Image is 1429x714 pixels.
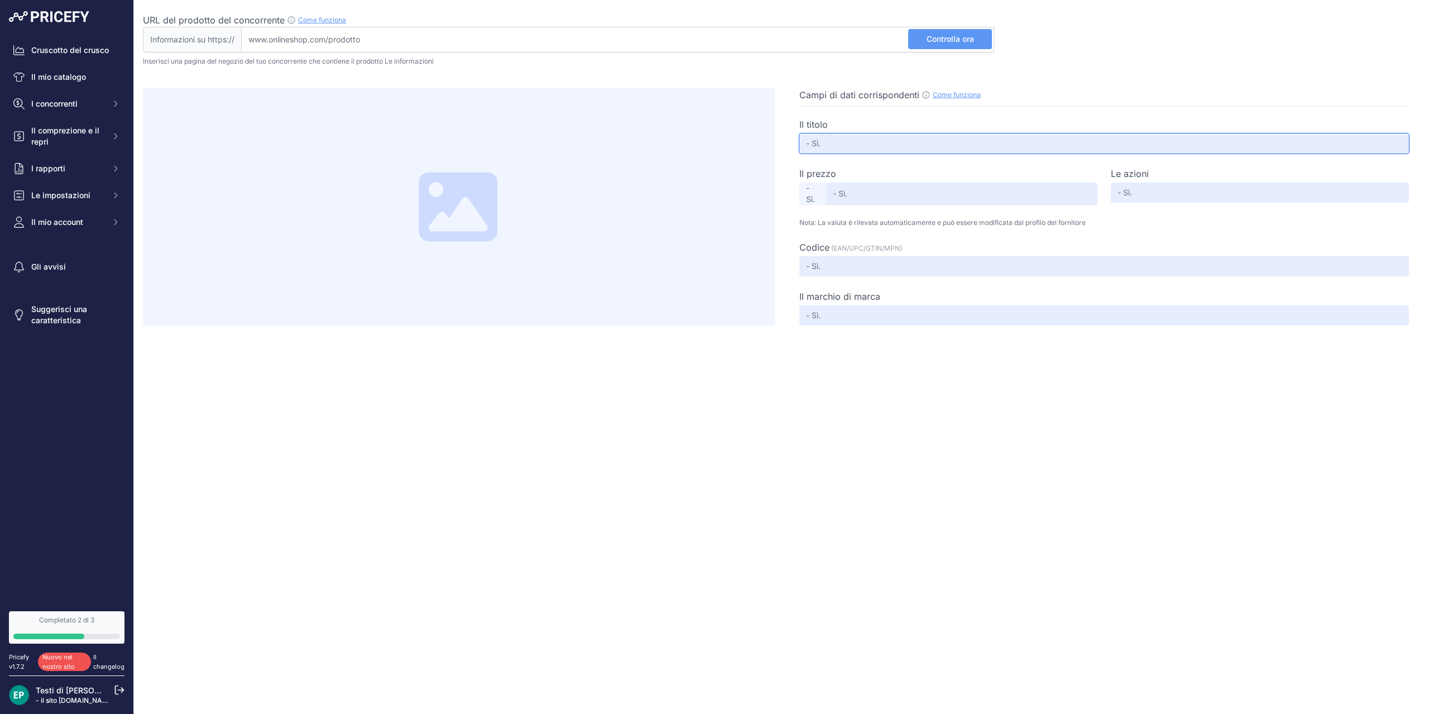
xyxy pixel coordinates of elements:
[799,256,1409,276] input: - Sì.
[799,118,828,131] label: Il titolo
[9,299,124,330] a: Suggerisci una caratteristica
[31,98,104,109] span: I concorrenti
[9,653,38,671] div: Pricefy v1.7.2
[38,653,91,671] span: Nuovo nel nostro sito
[143,27,241,52] span: Informazioni su https://
[927,33,974,45] span: Controlla ora
[9,257,124,277] a: Gli avvisi
[9,67,124,87] a: Il mio catalogo
[908,29,992,49] button: Controlla ora
[13,616,120,625] div: Completato 2 di 3
[9,94,124,114] button: I concorrenti
[9,611,124,644] a: Completato 2 di 3
[9,11,89,22] img: Pricefy Logo
[831,244,902,252] span: (EAN/UPC/GTIN/MPN)
[1111,183,1409,203] input: - Sì.
[9,212,124,232] button: Il mio account
[9,121,124,152] button: Il comprezione e il repri
[799,242,829,253] span: Codice
[9,40,124,60] a: Cruscotto del crusco
[799,218,1409,227] p: Nota: La valuta è rilevata automaticamente e può essere modificata dal profilo del fornitore
[9,185,124,205] button: Le impostazioni
[799,305,1409,325] input: - Sì.
[799,167,836,180] label: Il prezzo
[9,40,124,598] nav: Barra laterale
[36,686,130,695] a: Testi di [PERSON_NAME]
[9,159,124,179] button: I rapporti
[1111,167,1149,180] label: Le azioni
[298,16,346,24] a: Come funziona
[31,190,104,201] span: Le impostazioni
[799,89,919,100] span: Campi di dati corrispondenti
[799,133,1409,154] input: - Sì.
[36,696,114,705] a: - il sito [DOMAIN_NAME]
[933,90,981,99] a: Come funziona
[241,27,994,52] input: www.onlineshop.com/prodotto
[31,125,104,147] span: Il comprezione e il repri
[826,183,1097,205] input: - Sì.
[31,217,104,228] span: Il mio account
[93,653,124,670] a: Il changelog
[799,183,826,205] span: - Sì.
[799,290,880,303] label: Il marchio di marca
[143,57,1420,66] p: Inserisci una pagina del negozio del tuo concorrente che contiene il prodotto Le informazioni
[143,15,285,26] span: URL del prodotto del concorrente
[31,163,104,174] span: I rapporti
